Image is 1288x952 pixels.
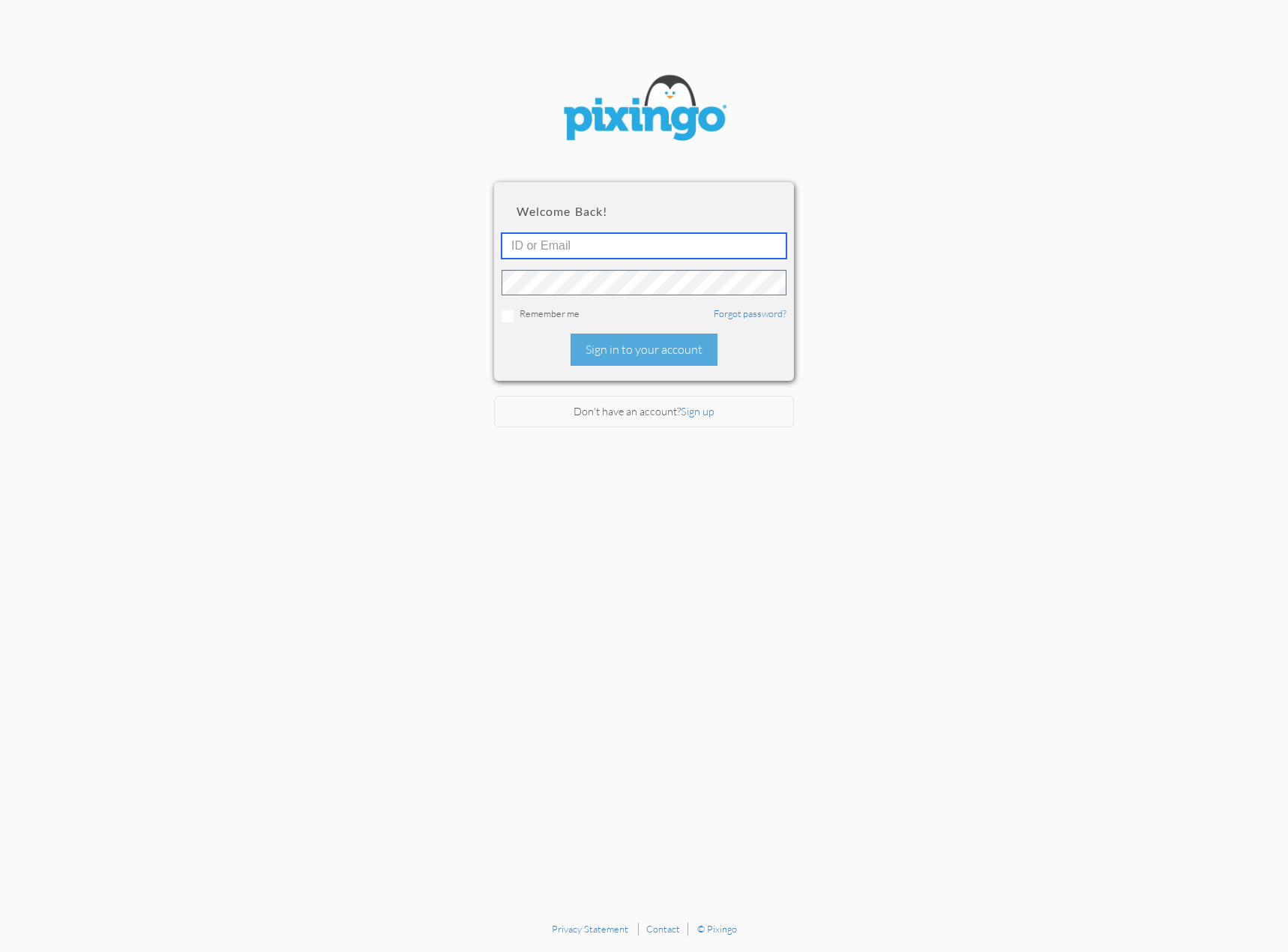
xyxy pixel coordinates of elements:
div: Remember me [502,307,786,322]
div: Don't have an account? [494,396,794,428]
a: Contact [646,923,680,935]
a: Forgot password? [714,307,786,319]
input: ID or Email [502,233,786,259]
div: Sign in to your account [571,334,717,366]
a: Sign up [681,405,714,418]
a: Privacy Statement [552,923,628,935]
h2: Welcome back! [517,205,771,218]
a: © Pixingo [697,923,737,935]
img: pixingo logo [554,67,734,152]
